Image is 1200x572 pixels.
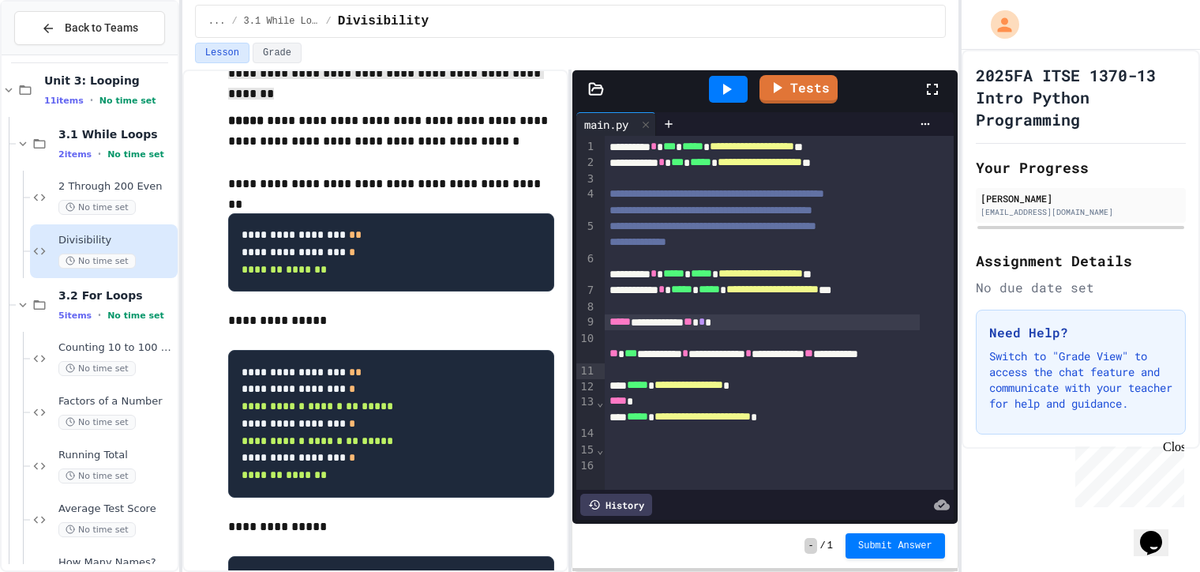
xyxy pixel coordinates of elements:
div: 16 [576,458,596,474]
span: Fold line [596,443,604,456]
div: 14 [576,426,596,442]
div: 2 [576,155,596,171]
span: No time set [58,415,136,430]
span: • [98,309,101,322]
span: No time set [58,254,136,269]
span: Unit 3: Looping [44,73,174,88]
div: [PERSON_NAME] [981,191,1181,205]
span: No time set [107,149,164,160]
span: No time set [58,361,136,376]
div: 1 [576,139,596,155]
div: main.py [576,116,636,133]
button: Submit Answer [846,533,945,559]
span: Divisibility [58,234,174,247]
span: No time set [58,522,136,537]
span: Average Test Score [58,502,174,516]
span: No time set [99,96,156,106]
div: [EMAIL_ADDRESS][DOMAIN_NAME] [981,206,1181,218]
span: 5 items [58,310,92,321]
div: 15 [576,442,596,458]
div: 10 [576,331,596,363]
span: 2 items [58,149,92,160]
button: Lesson [195,43,249,63]
div: 5 [576,219,596,251]
span: No time set [58,200,136,215]
span: Divisibility [338,12,429,31]
div: 8 [576,299,596,315]
div: 6 [576,251,596,284]
span: Back to Teams [65,20,138,36]
span: No time set [107,310,164,321]
h1: 2025FA ITSE 1370-13 Intro Python Programming [976,64,1186,130]
button: Grade [253,43,302,63]
span: 11 items [44,96,84,106]
iframe: chat widget [1069,440,1184,507]
div: 3 [576,171,596,187]
div: 9 [576,314,596,330]
div: 4 [576,186,596,219]
div: No due date set [976,278,1186,297]
span: 3.1 While Loops [244,15,320,28]
span: 1 [827,540,833,552]
h2: Assignment Details [976,250,1186,272]
span: • [90,94,93,107]
span: / [231,15,237,28]
span: Submit Answer [858,540,932,552]
div: 13 [576,394,596,426]
h3: Need Help? [989,323,1172,342]
div: 11 [576,363,596,379]
span: Fold line [596,396,604,408]
div: Chat with us now!Close [6,6,109,100]
span: • [98,148,101,160]
span: / [326,15,332,28]
span: No time set [58,469,136,484]
p: Switch to "Grade View" to access the chat feature and communicate with your teacher for help and ... [989,348,1172,412]
span: 3.2 For Loops [58,288,174,303]
iframe: chat widget [1134,509,1184,556]
span: Factors of a Number [58,395,174,408]
span: Counting 10 to 100 by Tens [58,341,174,355]
button: Back to Teams [14,11,165,45]
span: - [804,538,816,554]
div: 12 [576,379,596,395]
span: 2 Through 200 Even [58,180,174,194]
span: How Many Names? [58,556,174,570]
span: Running Total [58,449,174,462]
div: History [580,494,652,516]
div: 7 [576,283,596,299]
span: / [820,540,826,552]
div: main.py [576,112,656,136]
span: ... [208,15,226,28]
a: Tests [759,75,838,103]
div: My Account [974,6,1023,43]
span: 3.1 While Loops [58,127,174,141]
h2: Your Progress [976,156,1186,179]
